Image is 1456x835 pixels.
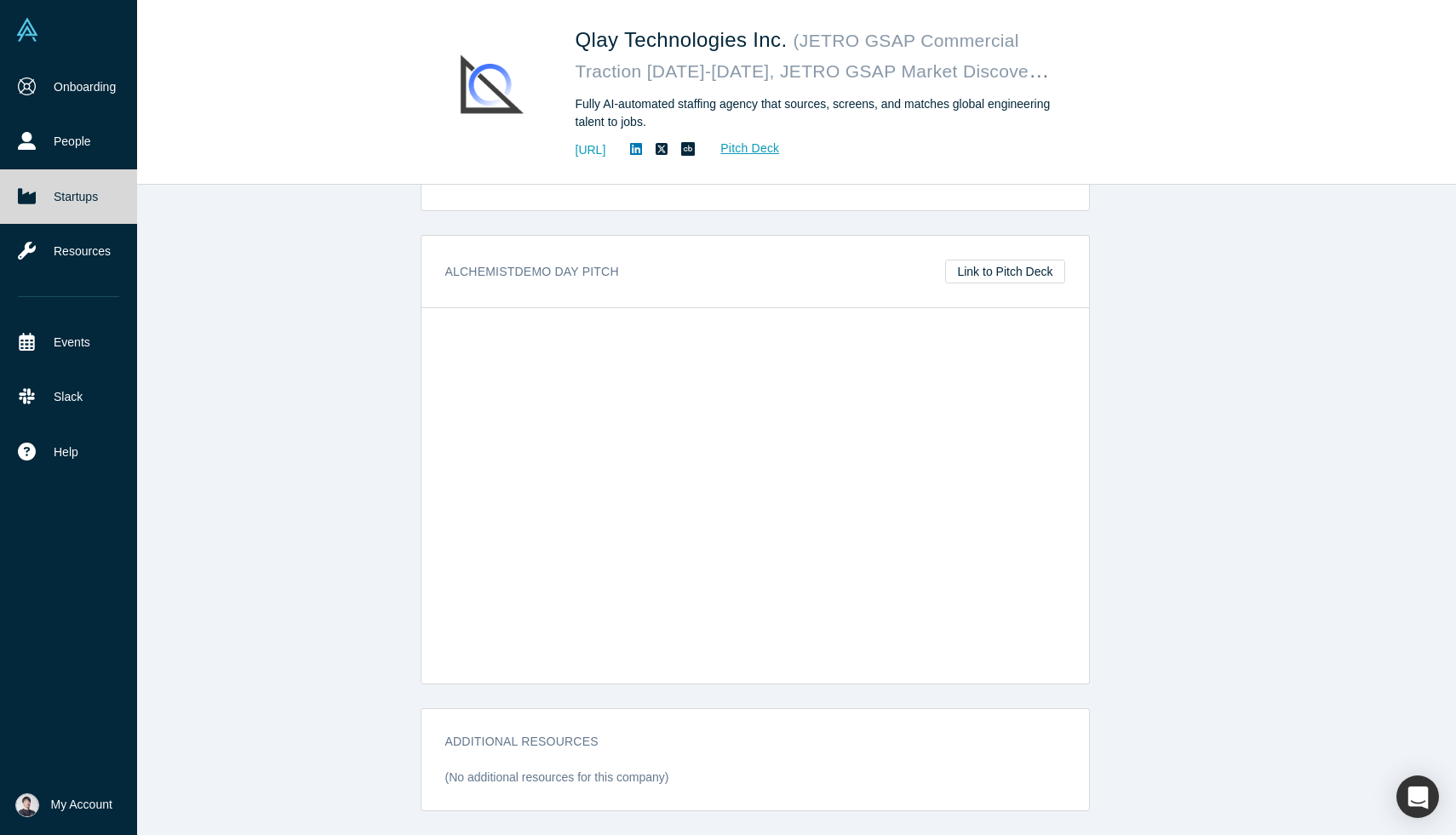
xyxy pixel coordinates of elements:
[576,28,794,51] span: Qlay Technologies Inc.
[445,263,637,281] h3: Alchemist Demo Day Pitch
[576,141,606,159] a: [URL]
[576,31,1045,112] small: ( JETRO GSAP Commercial Traction [DATE]-[DATE], JETRO GSAP Market Discovery 2024 )
[445,769,669,798] div: (No additional resources for this company)
[445,733,1041,751] h3: Additional Resources
[15,18,39,42] img: Alchemist Vault Logo
[15,793,112,817] button: My Account
[51,796,112,814] span: My Account
[421,308,1089,683] iframe: Qlay Commercial Traction Demo Day Pitch 1/30/25
[945,260,1064,283] a: Link to Pitch Deck
[15,793,39,817] img: Katsutoshi Tabata's Account
[702,139,780,158] a: Pitch Deck
[433,25,552,144] img: Qlay Technologies Inc.'s Logo
[576,95,1052,131] div: Fully AI-automated staffing agency that sources, screens, and matches global engineering talent t...
[54,443,78,461] span: Help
